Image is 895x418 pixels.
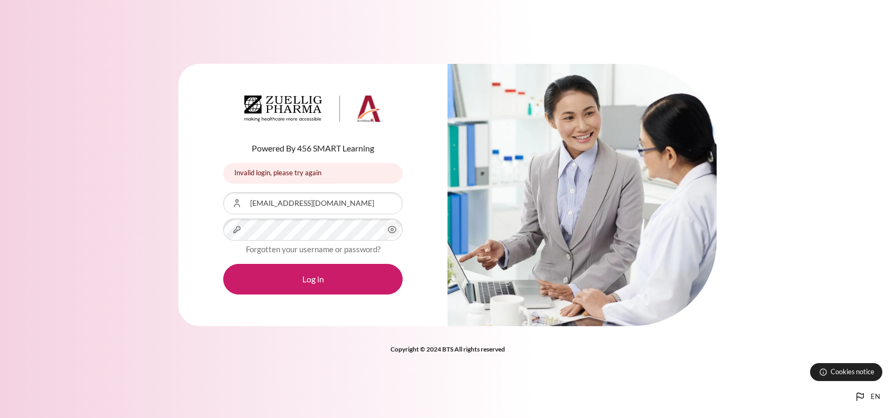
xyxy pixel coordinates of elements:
p: Powered By 456 SMART Learning [223,142,403,155]
button: Languages [850,386,884,407]
button: Cookies notice [810,363,882,381]
img: Architeck [244,96,382,122]
div: Invalid login, please try again [223,163,403,184]
span: Cookies notice [831,367,874,377]
button: Log in [223,264,403,294]
input: Username or Email Address [223,192,403,214]
a: Forgotten your username or password? [246,244,380,254]
span: en [871,392,880,402]
strong: Copyright © 2024 BTS All rights reserved [391,345,505,353]
a: Architeck [244,96,382,126]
